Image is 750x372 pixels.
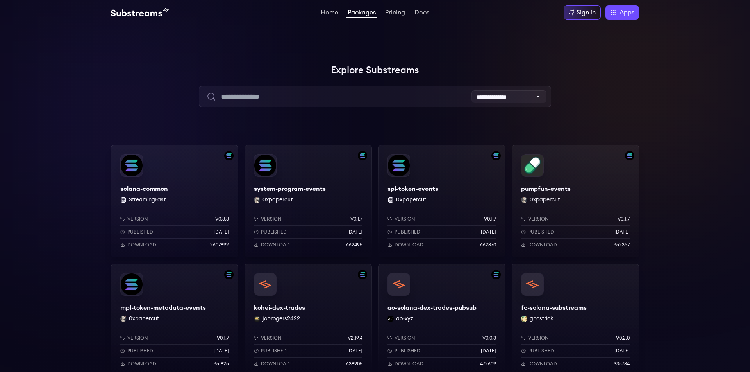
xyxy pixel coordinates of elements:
[395,361,423,367] p: Download
[616,335,630,341] p: v0.2.0
[210,242,229,248] p: 2607892
[127,229,153,235] p: Published
[564,5,601,20] a: Sign in
[127,242,156,248] p: Download
[217,335,229,341] p: v0.1.7
[214,229,229,235] p: [DATE]
[396,315,413,323] button: ao-xyz
[224,151,234,160] img: Filter by solana network
[512,145,639,257] a: Filter by solana networkpumpfun-eventspumpfun-events0xpapercut 0xpapercutVersionv0.1.7Published[D...
[625,151,634,160] img: Filter by solana network
[346,242,362,248] p: 662495
[395,242,423,248] p: Download
[319,9,340,17] a: Home
[111,145,238,257] a: Filter by solana networksolana-commonsolana-common StreamingFastVersionv0.3.3Published[DATE]Downl...
[261,216,282,222] p: Version
[261,348,287,354] p: Published
[129,196,166,204] button: StreamingFast
[127,348,153,354] p: Published
[129,315,159,323] button: 0xpapercut
[358,151,367,160] img: Filter by solana network
[214,348,229,354] p: [DATE]
[480,361,496,367] p: 472609
[528,216,549,222] p: Version
[347,348,362,354] p: [DATE]
[395,335,415,341] p: Version
[261,335,282,341] p: Version
[214,361,229,367] p: 661825
[620,8,634,17] span: Apps
[614,242,630,248] p: 662357
[528,361,557,367] p: Download
[384,9,407,17] a: Pricing
[395,216,415,222] p: Version
[346,9,377,18] a: Packages
[482,335,496,341] p: v0.0.3
[127,216,148,222] p: Version
[215,216,229,222] p: v0.3.3
[491,151,501,160] img: Filter by solana network
[614,348,630,354] p: [DATE]
[614,229,630,235] p: [DATE]
[350,216,362,222] p: v0.1.7
[358,270,367,279] img: Filter by solana network
[614,361,630,367] p: 335734
[577,8,596,17] div: Sign in
[262,196,293,204] button: 0xpapercut
[261,361,290,367] p: Download
[481,348,496,354] p: [DATE]
[491,270,501,279] img: Filter by solana network
[262,315,300,323] button: jobrogers2422
[481,229,496,235] p: [DATE]
[111,8,169,17] img: Substream's logo
[528,229,554,235] p: Published
[480,242,496,248] p: 662370
[618,216,630,222] p: v0.1.7
[395,229,420,235] p: Published
[347,229,362,235] p: [DATE]
[127,335,148,341] p: Version
[111,63,639,78] h1: Explore Substreams
[396,196,426,204] button: 0xpapercut
[245,145,372,257] a: Filter by solana networksystem-program-eventssystem-program-events0xpapercut 0xpapercutVersionv0....
[378,145,505,257] a: Filter by solana networkspl-token-eventsspl-token-events 0xpapercutVersionv0.1.7Published[DATE]Do...
[346,361,362,367] p: 638905
[261,229,287,235] p: Published
[528,348,554,354] p: Published
[261,242,290,248] p: Download
[224,270,234,279] img: Filter by solana network
[530,196,560,204] button: 0xpapercut
[530,315,554,323] button: ghostrick
[127,361,156,367] p: Download
[413,9,431,17] a: Docs
[528,242,557,248] p: Download
[528,335,549,341] p: Version
[484,216,496,222] p: v0.1.7
[348,335,362,341] p: v2.19.4
[395,348,420,354] p: Published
